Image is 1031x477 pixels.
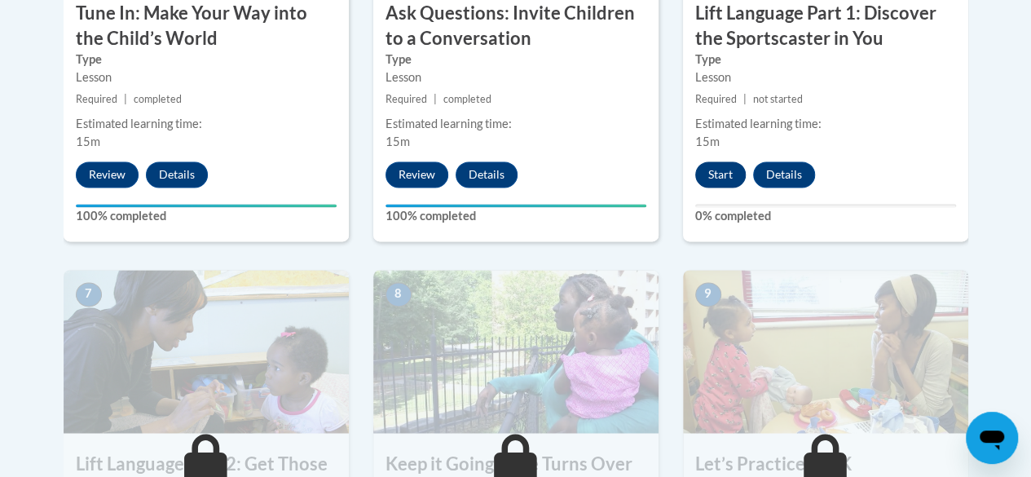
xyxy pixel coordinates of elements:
[386,115,646,133] div: Estimated learning time:
[753,93,803,105] span: not started
[695,135,720,148] span: 15m
[124,93,127,105] span: |
[76,207,337,225] label: 100% completed
[76,68,337,86] div: Lesson
[695,51,956,68] label: Type
[386,68,646,86] div: Lesson
[695,161,746,188] button: Start
[683,1,968,51] h3: Lift Language Part 1: Discover the Sportscaster in You
[76,282,102,307] span: 7
[386,93,427,105] span: Required
[434,93,437,105] span: |
[695,115,956,133] div: Estimated learning time:
[386,135,410,148] span: 15m
[373,1,659,51] h3: Ask Questions: Invite Children to a Conversation
[443,93,491,105] span: completed
[753,161,815,188] button: Details
[386,161,448,188] button: Review
[64,1,349,51] h3: Tune In: Make Your Way into the Child’s World
[76,204,337,207] div: Your progress
[386,282,412,307] span: 8
[743,93,747,105] span: |
[966,412,1018,464] iframe: Button to launch messaging window
[76,161,139,188] button: Review
[386,207,646,225] label: 100% completed
[683,451,968,476] h3: Let’s Practice TALK
[76,135,100,148] span: 15m
[64,270,349,433] img: Course Image
[76,93,117,105] span: Required
[134,93,182,105] span: completed
[373,270,659,433] img: Course Image
[695,207,956,225] label: 0% completed
[695,93,737,105] span: Required
[386,204,646,207] div: Your progress
[76,51,337,68] label: Type
[695,282,721,307] span: 9
[695,68,956,86] div: Lesson
[386,51,646,68] label: Type
[683,270,968,433] img: Course Image
[456,161,518,188] button: Details
[76,115,337,133] div: Estimated learning time:
[146,161,208,188] button: Details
